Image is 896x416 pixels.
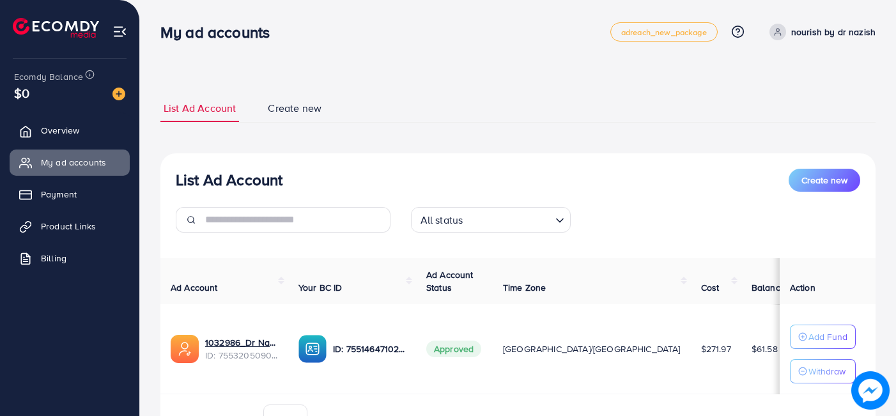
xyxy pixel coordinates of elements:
button: Create new [789,169,860,192]
p: nourish by dr nazish [791,24,876,40]
span: Approved [426,341,481,357]
a: 1032986_Dr Nazish Affan_1758617710650 [205,336,278,349]
p: ID: 7551464710245941264 [333,341,406,357]
span: Cost [701,281,720,294]
h3: My ad accounts [160,23,280,42]
p: Withdraw [808,364,846,379]
span: Action [790,281,815,294]
span: Product Links [41,220,96,233]
span: List Ad Account [164,101,236,116]
button: Withdraw [790,359,856,383]
a: adreach_new_package [610,22,718,42]
img: menu [112,24,127,39]
img: image [854,374,887,407]
a: Overview [10,118,130,143]
span: Ecomdy Balance [14,70,83,83]
a: Payment [10,181,130,207]
img: logo [13,18,99,38]
span: Time Zone [503,281,546,294]
span: Overview [41,124,79,137]
span: All status [418,211,466,229]
button: Add Fund [790,325,856,349]
img: image [112,88,125,100]
span: Payment [41,188,77,201]
h3: List Ad Account [176,171,282,189]
span: My ad accounts [41,156,106,169]
input: Search for option [467,208,550,229]
span: $0 [14,84,29,102]
a: My ad accounts [10,150,130,175]
div: Search for option [411,207,571,233]
span: $61.58 [752,343,778,355]
p: Add Fund [808,329,847,344]
span: Ad Account [171,281,218,294]
span: Create new [268,101,321,116]
span: ID: 7553205090388541448 [205,349,278,362]
span: [GEOGRAPHIC_DATA]/[GEOGRAPHIC_DATA] [503,343,681,355]
span: Ad Account Status [426,268,474,294]
img: ic-ads-acc.e4c84228.svg [171,335,199,363]
span: Create new [801,174,847,187]
a: nourish by dr nazish [764,24,876,40]
img: ic-ba-acc.ded83a64.svg [298,335,327,363]
span: Your BC ID [298,281,343,294]
span: Billing [41,252,66,265]
span: adreach_new_package [621,28,707,36]
div: <span class='underline'>1032986_Dr Nazish Affan_1758617710650</span></br>7553205090388541448 [205,336,278,362]
a: Product Links [10,213,130,239]
a: Billing [10,245,130,271]
span: $271.97 [701,343,731,355]
span: Balance [752,281,785,294]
